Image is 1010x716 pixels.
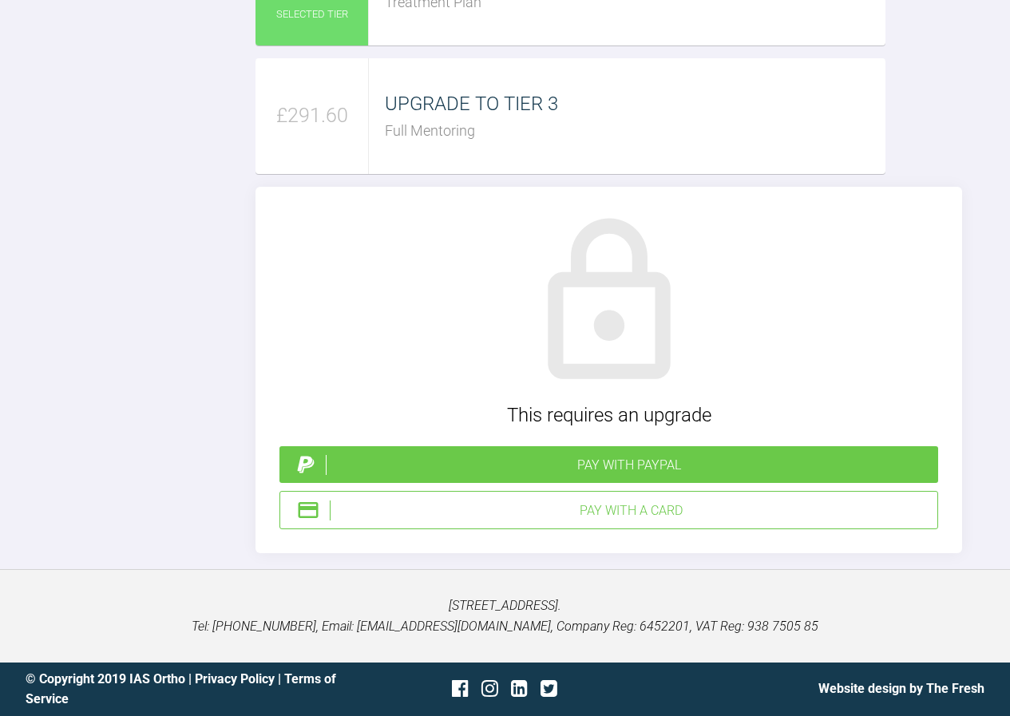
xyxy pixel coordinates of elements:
[517,211,701,394] img: lock.6dc949b6.svg
[276,100,348,132] span: £291.60
[279,400,938,430] div: This requires an upgrade
[385,93,558,115] span: UPGRADE TO TIER 3
[26,595,984,636] p: [STREET_ADDRESS]. Tel: [PHONE_NUMBER], Email: [EMAIL_ADDRESS][DOMAIN_NAME], Company Reg: 6452201,...
[385,120,885,143] div: Full Mentoring
[818,681,984,696] a: Website design by The Fresh
[26,669,345,710] div: © Copyright 2019 IAS Ortho | |
[296,498,320,522] img: stripeIcon.ae7d7783.svg
[326,455,932,476] div: Pay with PayPal
[294,453,318,477] img: paypal.a7a4ce45.svg
[330,500,931,521] div: Pay with a Card
[195,671,275,686] a: Privacy Policy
